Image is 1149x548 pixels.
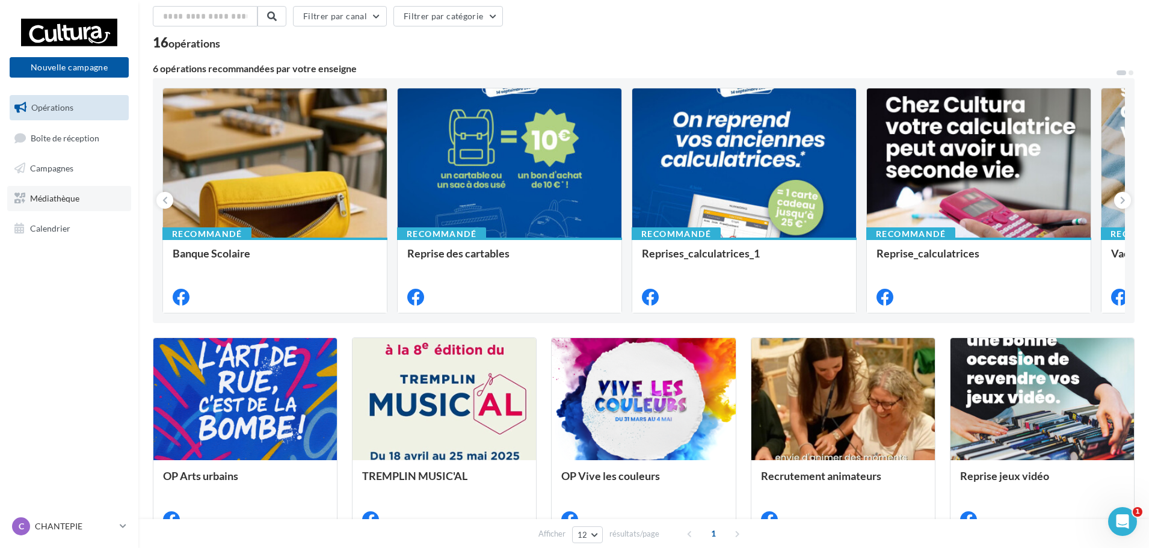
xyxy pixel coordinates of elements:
[30,163,73,173] span: Campagnes
[704,524,723,543] span: 1
[362,469,467,482] span: TREMPLIN MUSIC'AL
[30,193,79,203] span: Médiathèque
[538,528,565,540] span: Afficher
[173,247,250,260] span: Banque Scolaire
[761,469,881,482] span: Recrutement animateurs
[153,36,220,49] div: 16
[866,227,955,241] div: Recommandé
[19,520,24,532] span: C
[10,515,129,538] a: C CHANTEPIE
[1133,507,1142,517] span: 1
[10,57,129,78] button: Nouvelle campagne
[876,247,979,260] span: Reprise_calculatrices
[609,528,659,540] span: résultats/page
[7,156,131,181] a: Campagnes
[397,227,486,241] div: Recommandé
[7,186,131,211] a: Médiathèque
[642,247,760,260] span: Reprises_calculatrices_1
[168,38,220,49] div: opérations
[163,469,238,482] span: OP Arts urbains
[561,469,660,482] span: OP Vive les couleurs
[7,95,131,120] a: Opérations
[632,227,721,241] div: Recommandé
[407,247,510,260] span: Reprise des cartables
[293,6,387,26] button: Filtrer par canal
[30,223,70,233] span: Calendrier
[153,64,1115,73] div: 6 opérations recommandées par votre enseigne
[35,520,115,532] p: CHANTEPIE
[960,469,1049,482] span: Reprise jeux vidéo
[572,526,603,543] button: 12
[393,6,503,26] button: Filtrer par catégorie
[31,102,73,112] span: Opérations
[31,132,99,143] span: Boîte de réception
[578,530,588,540] span: 12
[7,125,131,151] a: Boîte de réception
[162,227,251,241] div: Recommandé
[7,216,131,241] a: Calendrier
[1108,507,1137,536] iframe: Intercom live chat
